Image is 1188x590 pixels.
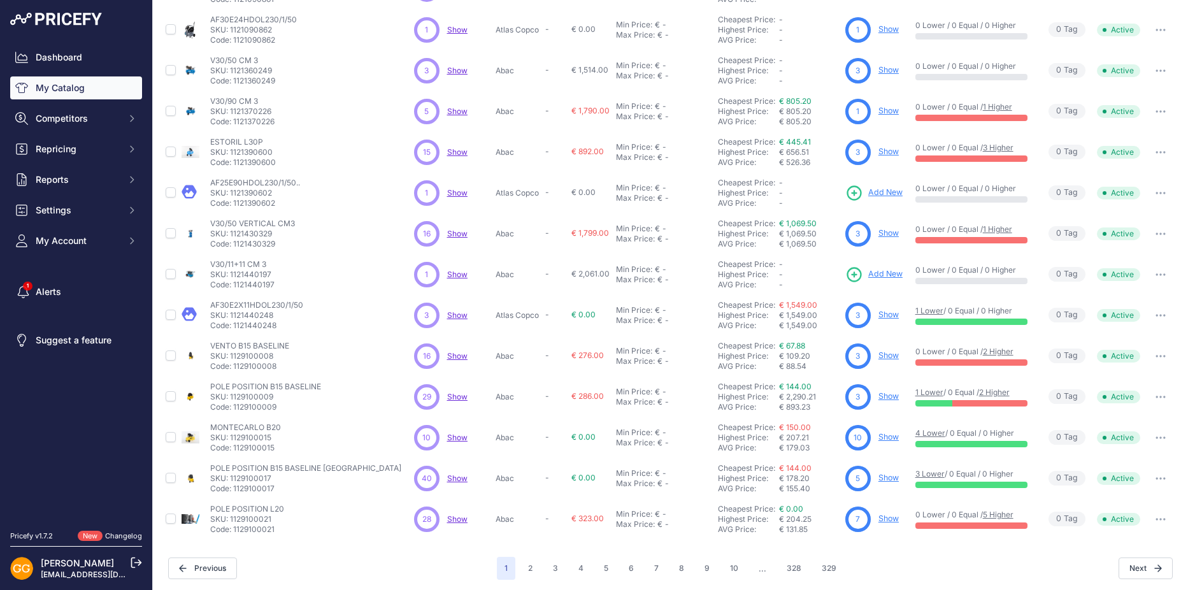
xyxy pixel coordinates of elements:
[520,557,540,580] button: Go to page 2
[423,147,431,158] span: 15
[616,61,652,71] div: Min Price:
[718,219,775,228] a: Cheapest Price:
[660,101,666,112] div: -
[36,204,119,217] span: Settings
[496,310,540,320] p: Atlas Copco
[718,157,779,168] div: AVG Price:
[915,102,1031,112] p: 0 Lower / 0 Equal /
[10,46,142,515] nav: Sidebar
[718,137,775,147] a: Cheapest Price:
[41,570,174,579] a: [EMAIL_ADDRESS][DOMAIN_NAME]
[210,219,295,229] p: V30/50 VERTICAL CM3
[779,198,783,208] span: -
[655,346,660,356] div: €
[878,391,899,401] a: Show
[718,300,775,310] a: Cheapest Price:
[545,106,549,115] span: -
[655,101,660,112] div: €
[616,112,655,122] div: Max Price:
[496,270,540,280] p: Abac
[447,351,468,361] a: Show
[915,387,943,397] a: 1 Lower
[814,557,844,580] button: Go to page 329
[779,504,803,514] a: € 0.00
[447,188,468,198] span: Show
[545,187,549,197] span: -
[447,147,468,157] a: Show
[779,117,840,127] div: € 805.20
[718,35,779,45] div: AVG Price:
[779,25,783,34] span: -
[616,356,655,366] div: Max Price:
[878,24,899,34] a: Show
[496,106,540,117] p: Abac
[915,469,945,478] a: 3 Lower
[1097,64,1140,77] span: Active
[210,280,275,290] p: Code: 1121440197
[36,143,119,155] span: Repricing
[878,473,899,482] a: Show
[210,147,276,157] p: SKU: 1121390600
[1056,105,1061,117] span: 0
[210,35,297,45] p: Code: 1121090862
[915,183,1031,194] p: 0 Lower / 0 Equal / 0 Higher
[210,310,303,320] p: SKU: 1121440248
[779,137,811,147] a: € 445.41
[662,30,669,40] div: -
[660,61,666,71] div: -
[447,229,468,238] a: Show
[983,143,1013,152] a: 3 Higher
[718,188,779,198] div: Highest Price:
[915,306,943,315] a: 1 Lower
[545,350,549,360] span: -
[657,71,662,81] div: €
[447,433,468,442] a: Show
[545,228,549,238] span: -
[36,173,119,186] span: Reports
[779,55,783,65] span: -
[616,234,655,244] div: Max Price:
[210,55,275,66] p: V30/50 CM 3
[10,329,142,352] a: Suggest a feature
[424,310,429,321] span: 3
[447,392,468,401] a: Show
[447,514,468,524] span: Show
[545,24,549,34] span: -
[660,264,666,275] div: -
[878,310,899,319] a: Show
[496,351,540,361] p: Abac
[779,341,805,350] a: € 67.88
[10,13,102,25] img: Pricefy Logo
[718,229,779,239] div: Highest Price:
[718,422,775,432] a: Cheapest Price:
[779,382,812,391] a: € 144.00
[660,305,666,315] div: -
[657,356,662,366] div: €
[210,76,275,86] p: Code: 1121360249
[447,66,468,75] span: Show
[878,228,899,238] a: Show
[105,531,142,540] a: Changelog
[856,106,859,117] span: 1
[616,71,655,81] div: Max Price:
[210,259,275,270] p: V30/11+11 CM 3
[662,234,669,244] div: -
[447,106,468,116] a: Show
[855,228,860,240] span: 3
[915,61,1031,71] p: 0 Lower / 0 Equal / 0 Higher
[424,106,429,117] span: 5
[571,106,610,115] span: € 1,790.00
[779,300,817,310] a: € 1,549.00
[571,350,604,360] span: € 276.00
[718,25,779,35] div: Highest Price:
[424,65,429,76] span: 3
[571,24,596,34] span: € 0.00
[1097,309,1140,322] span: Active
[447,310,468,320] span: Show
[983,510,1013,519] a: 5 Higher
[621,557,641,580] button: Go to page 6
[616,275,655,285] div: Max Price:
[915,143,1031,153] p: 0 Lower / 0 Equal /
[697,557,717,580] button: Go to page 9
